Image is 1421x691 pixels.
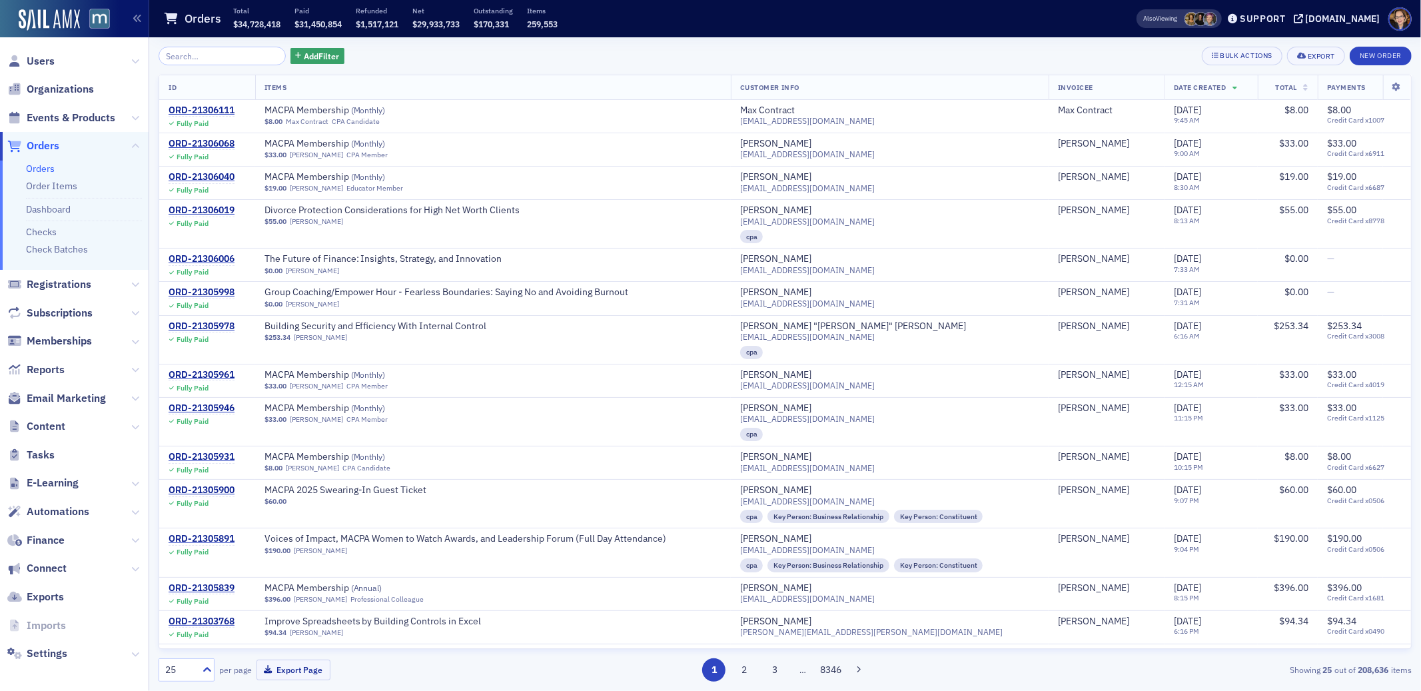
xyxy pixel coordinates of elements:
[1174,204,1201,216] span: [DATE]
[740,582,811,594] div: [PERSON_NAME]
[264,369,432,381] a: MACPA Membership (Monthly)
[1327,183,1402,192] span: Credit Card x6687
[294,19,342,29] span: $31,450,854
[1388,7,1412,31] span: Profile
[7,139,59,153] a: Orders
[1058,287,1155,299] span: Joy Mowbray
[351,138,386,149] span: ( Monthly )
[1279,204,1308,216] span: $55.00
[740,332,875,342] span: [EMAIL_ADDRESS][DOMAIN_NAME]
[169,83,177,92] span: ID
[264,369,432,381] span: MACPA Membership
[1174,137,1201,149] span: [DATE]
[7,82,94,97] a: Organizations
[26,243,88,255] a: Check Batches
[169,253,235,265] a: ORD-21306006
[290,382,343,390] a: [PERSON_NAME]
[740,287,811,299] a: [PERSON_NAME]
[1058,484,1129,496] div: [PERSON_NAME]
[7,533,65,548] a: Finance
[1174,115,1200,125] time: 9:45 AM
[346,382,388,390] div: CPA Member
[1174,320,1201,332] span: [DATE]
[264,138,432,150] span: MACPA Membership
[1058,321,1155,333] span: Mel Petty
[1240,13,1286,25] div: Support
[7,334,92,348] a: Memberships
[740,451,811,463] a: [PERSON_NAME]
[27,277,91,292] span: Registrations
[264,105,432,117] span: MACPA Membership
[740,116,875,126] span: [EMAIL_ADDRESS][DOMAIN_NAME]
[412,19,460,29] span: $29,933,733
[1284,286,1308,298] span: $0.00
[169,369,235,381] a: ORD-21305961
[1058,321,1129,333] div: [PERSON_NAME]
[1058,369,1129,381] div: [PERSON_NAME]
[1174,171,1201,183] span: [DATE]
[233,19,280,29] span: $34,728,418
[27,139,59,153] span: Orders
[27,334,92,348] span: Memberships
[290,151,343,159] a: [PERSON_NAME]
[740,138,811,150] a: [PERSON_NAME]
[740,321,966,333] a: [PERSON_NAME] "[PERSON_NAME]" [PERSON_NAME]
[264,300,282,309] span: $0.00
[412,6,460,15] p: Net
[1327,217,1402,225] span: Credit Card x8778
[351,451,386,462] span: ( Monthly )
[1058,253,1129,265] a: [PERSON_NAME]
[740,105,795,117] a: Max Contract
[7,504,89,519] a: Automations
[169,582,235,594] a: ORD-21305839
[351,402,386,413] span: ( Monthly )
[7,111,115,125] a: Events & Products
[1058,83,1093,92] span: Invoicee
[264,321,487,333] a: Building Security and Efficiency With Internal Control
[1174,104,1201,116] span: [DATE]
[740,149,875,159] span: [EMAIL_ADDRESS][DOMAIN_NAME]
[264,484,432,496] a: MACPA 2025 Swearing-In Guest Ticket
[7,419,65,434] a: Content
[264,117,282,126] span: $8.00
[1194,12,1208,26] span: Lauren McDonough
[294,595,347,604] a: [PERSON_NAME]
[1058,287,1129,299] div: [PERSON_NAME]
[1058,105,1113,117] div: Max Contract
[1202,47,1282,65] button: Bulk Actions
[27,504,89,519] span: Automations
[169,616,235,628] a: ORD-21303768
[346,151,388,159] div: CPA Member
[7,54,55,69] a: Users
[286,464,339,472] a: [PERSON_NAME]
[474,6,513,15] p: Outstanding
[1058,451,1129,463] div: [PERSON_NAME]
[1350,47,1412,65] button: New Order
[1327,204,1356,216] span: $55.00
[740,171,811,183] a: [PERSON_NAME]
[740,484,811,496] div: [PERSON_NAME]
[1058,253,1155,265] span: Joy Mowbray
[264,333,290,342] span: $253.34
[169,402,235,414] a: ORD-21305946
[294,6,342,15] p: Paid
[264,83,287,92] span: Items
[1327,320,1362,332] span: $253.34
[304,50,339,62] span: Add Filter
[351,582,382,593] span: ( Annual )
[80,9,110,31] a: View Homepage
[169,287,235,299] div: ORD-21305998
[169,533,235,545] div: ORD-21305891
[27,561,67,576] span: Connect
[1279,368,1308,380] span: $33.00
[1284,253,1308,265] span: $0.00
[527,6,558,15] p: Items
[1058,533,1129,545] a: [PERSON_NAME]
[264,451,432,463] span: MACPA Membership
[286,117,328,126] a: Max Contract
